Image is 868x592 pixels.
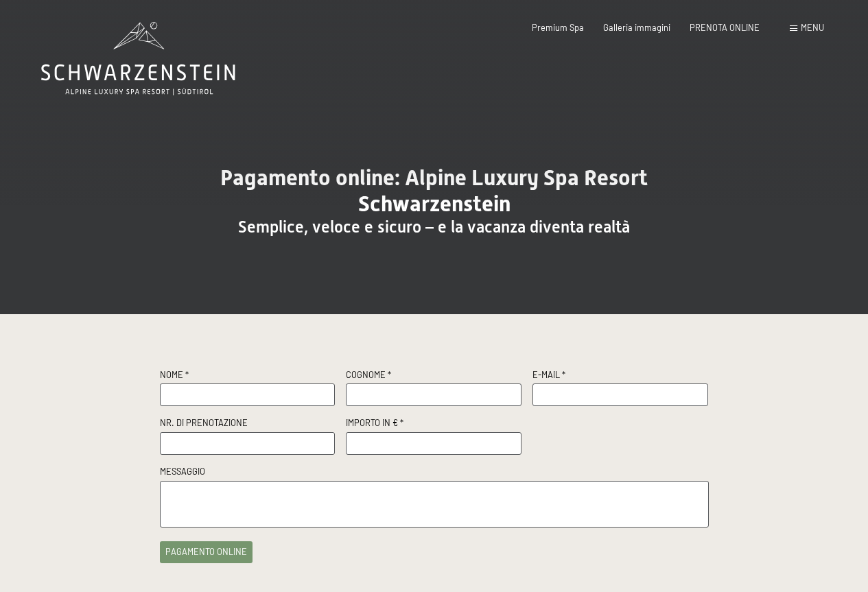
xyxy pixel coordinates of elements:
[160,369,336,384] label: Nome *
[690,22,760,33] a: PRENOTA ONLINE
[346,417,521,432] label: Importo in € *
[160,466,709,481] label: Messaggio
[532,22,584,33] a: Premium Spa
[532,369,708,384] label: E-Mail *
[603,22,670,33] a: Galleria immagini
[346,369,521,384] label: Cognome *
[220,165,648,217] span: Pagamento online: Alpine Luxury Spa Resort Schwarzenstein
[238,217,630,237] span: Semplice, veloce e sicuro – e la vacanza diventa realtà
[160,417,336,432] label: Nr. di prenotazione
[160,541,253,563] button: pagamento online
[801,22,824,33] span: Menu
